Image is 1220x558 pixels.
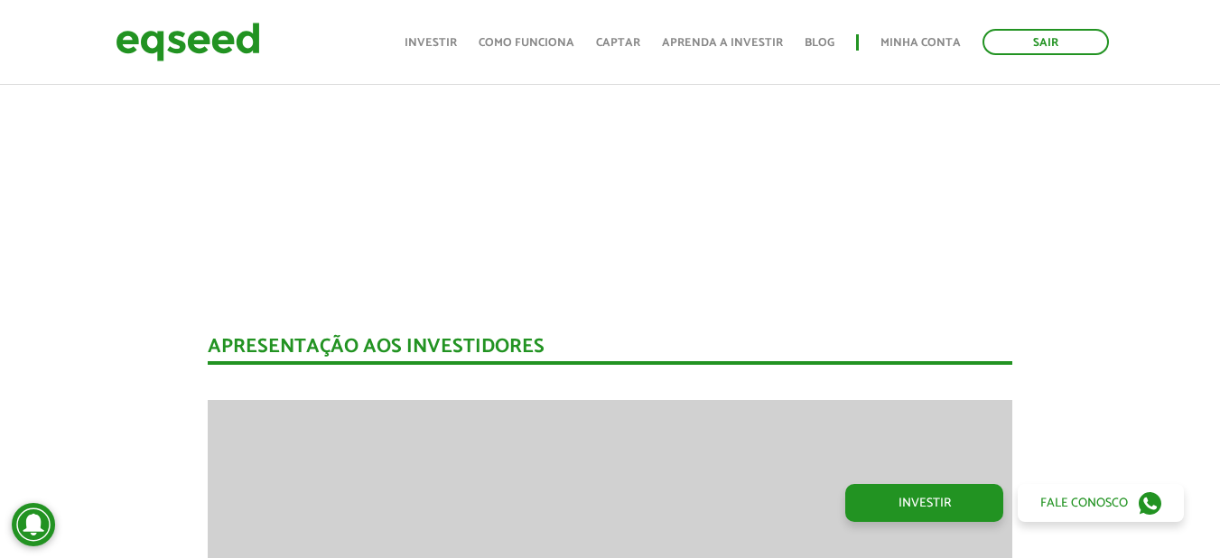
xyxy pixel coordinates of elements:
a: Investir [845,484,1003,522]
div: Apresentação aos investidores [208,337,1012,365]
a: Aprenda a investir [662,37,783,49]
a: Investir [405,37,457,49]
img: EqSeed [116,18,260,66]
a: Como funciona [479,37,574,49]
a: Sair [983,29,1109,55]
a: Minha conta [880,37,961,49]
a: Blog [805,37,834,49]
a: Fale conosco [1018,484,1184,522]
a: Captar [596,37,640,49]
